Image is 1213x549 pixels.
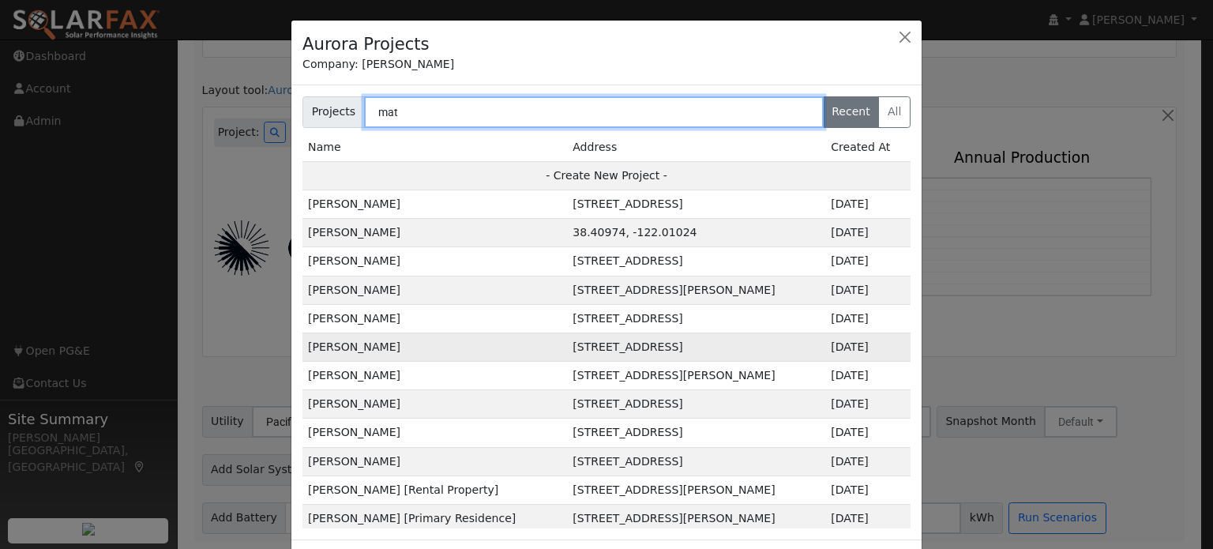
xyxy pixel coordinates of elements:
td: [STREET_ADDRESS][PERSON_NAME] [567,362,825,390]
label: Recent [823,96,880,128]
td: 2m [825,390,911,419]
td: 3m [825,476,911,504]
td: 2m [825,219,911,247]
td: 2m [825,362,911,390]
td: 38.40974, -122.01024 [567,219,825,247]
td: [PERSON_NAME] [Rental Property] [302,476,567,504]
td: 2m [825,247,911,276]
td: [STREET_ADDRESS][PERSON_NAME] [567,476,825,504]
h4: Aurora Projects [302,32,430,57]
td: [PERSON_NAME] [302,419,567,447]
div: Company: [PERSON_NAME] [302,56,911,73]
td: [STREET_ADDRESS] [567,419,825,447]
td: [STREET_ADDRESS] [567,190,825,219]
td: [PERSON_NAME] [302,333,567,361]
td: 5d [825,190,911,219]
td: 2m [825,333,911,361]
td: 3m [825,504,911,532]
td: [PERSON_NAME] [302,276,567,304]
td: [STREET_ADDRESS] [567,247,825,276]
label: All [878,96,911,128]
td: [PERSON_NAME] [302,219,567,247]
td: [STREET_ADDRESS] [567,333,825,361]
td: 3m [825,447,911,476]
td: Address [567,133,825,162]
td: [PERSON_NAME] [302,390,567,419]
td: [PERSON_NAME] [302,190,567,219]
td: [STREET_ADDRESS] [567,304,825,333]
td: [PERSON_NAME] [302,447,567,476]
td: [STREET_ADDRESS][PERSON_NAME] [567,504,825,532]
span: Projects [302,96,365,128]
td: Created At [825,133,911,162]
td: [PERSON_NAME] [302,247,567,276]
td: 3m [825,419,911,447]
td: [STREET_ADDRESS] [567,390,825,419]
td: [PERSON_NAME] [302,362,567,390]
td: [STREET_ADDRESS] [567,447,825,476]
td: [PERSON_NAME] [302,304,567,333]
td: Name [302,133,567,162]
td: 2m [825,276,911,304]
td: [STREET_ADDRESS][PERSON_NAME] [567,276,825,304]
td: [PERSON_NAME] [Primary Residence] [302,504,567,532]
td: 2m [825,304,911,333]
td: - Create New Project - [302,161,911,190]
